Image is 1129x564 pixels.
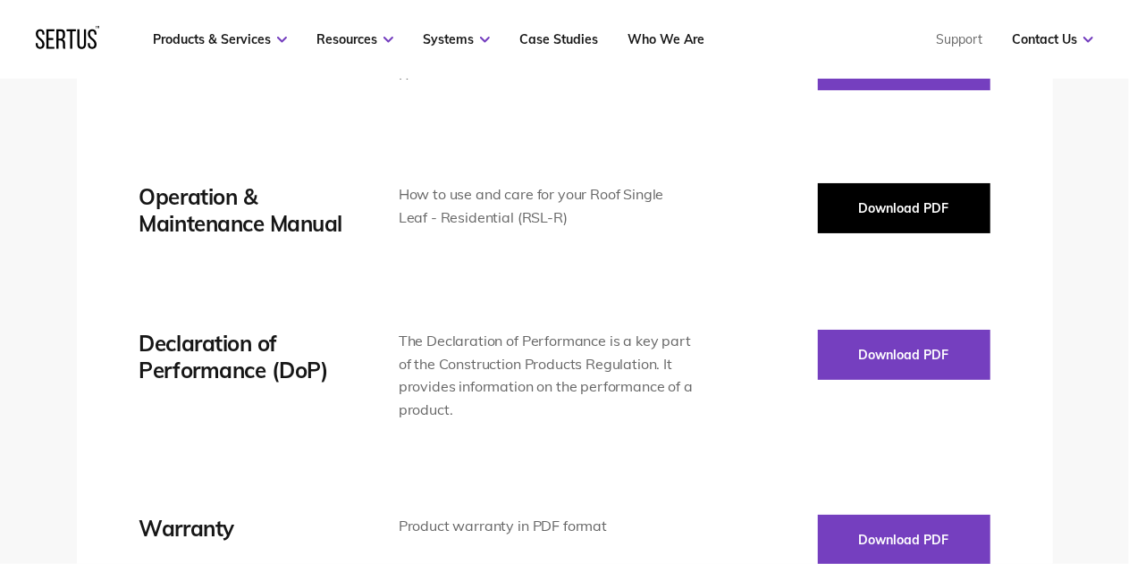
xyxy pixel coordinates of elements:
a: Case Studies [519,31,598,47]
a: Contact Us [1012,31,1093,47]
div: Declaration of Performance (DoP) [139,330,345,383]
a: Resources [316,31,393,47]
a: Products & Services [153,31,287,47]
div: The Declaration of Performance is a key part of the Construction Products Regulation. It provides... [399,330,695,421]
iframe: Chat Widget [807,357,1129,564]
div: Operation & Maintenance Manual [139,183,345,237]
button: Download PDF [818,183,990,233]
div: Warranty [139,515,345,542]
div: How to use and care for your Roof Single Leaf - Residential (RSL-R) [399,183,695,229]
a: Who We Are [628,31,704,47]
a: Support [936,31,982,47]
div: Product warranty in PDF format [399,515,695,538]
button: Download PDF [818,330,990,380]
a: Systems [423,31,490,47]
